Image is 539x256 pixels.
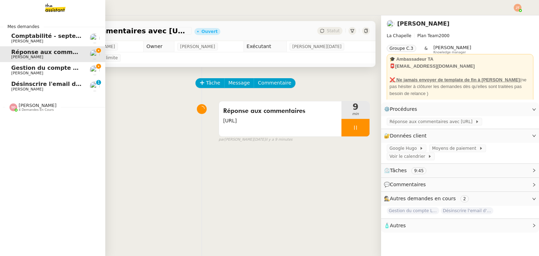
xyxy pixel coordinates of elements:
span: 2000 [439,33,450,38]
img: users%2F37wbV9IbQuXMU0UH0ngzBXzaEe12%2Favatar%2Fcba66ece-c48a-48c8-9897-a2adc1834457 [90,81,100,91]
span: 💬 [384,182,429,187]
span: [PERSON_NAME] [433,45,471,50]
span: 4 demandes en cours [19,108,54,112]
app-user-label: Knowledge manager [433,45,471,54]
img: svg [9,103,17,111]
span: Données client [390,133,427,139]
span: [PERSON_NAME][DATE] [292,43,341,50]
span: ⏲️ [384,168,432,173]
span: 🔐 [384,132,430,140]
span: Gestion du compte LinkedIn de [PERSON_NAME] (post + gestion messages) - [DATE] [11,65,278,71]
span: [PERSON_NAME] [11,39,43,43]
span: Mes demandes [3,23,44,30]
span: ⚙️ [384,105,420,113]
span: & [425,45,428,54]
td: Owner [144,41,174,52]
span: 🕵️ [384,196,472,201]
img: users%2F37wbV9IbQuXMU0UH0ngzBXzaEe12%2Favatar%2Fcba66ece-c48a-48c8-9897-a2adc1834457 [90,65,100,75]
span: Tâche [206,79,220,87]
strong: 🎓 Ambassadeur TA [390,56,433,62]
p: 1 [97,80,100,86]
span: min [341,111,370,117]
span: Désinscrire l'email d'[PERSON_NAME] [441,207,493,214]
div: 🧴Autres [381,219,539,233]
div: ⚙️Procédures [381,102,539,116]
span: Statut [327,28,340,33]
span: Knowledge manager [433,50,466,54]
div: 💬Commentaires [381,178,539,191]
span: Voir le calendrier [390,153,428,160]
span: [PERSON_NAME] [180,43,215,50]
nz-tag: Groupe C.3 [387,45,416,52]
span: Réponse aux commentaires avec [URL] [390,118,475,125]
span: par [219,137,225,143]
div: 🔐Données client [381,129,539,143]
span: Autres demandes en cours [390,196,456,201]
span: [PERSON_NAME] [11,71,43,75]
button: Message [224,78,254,88]
span: Désinscrire l'email d'[PERSON_NAME] [11,81,130,87]
nz-tag: 9:45 [411,167,426,174]
span: 9 [341,103,370,111]
strong: [EMAIL_ADDRESS][DOMAIN_NAME] [395,63,475,69]
span: Commentaires [390,182,426,187]
span: Réponse aux commentaires avec [URL] - [DATE] [11,49,162,55]
button: Tâche [195,78,225,88]
span: Plan Team [417,33,439,38]
span: Moyens de paiement [432,145,479,152]
span: Commentaire [258,79,291,87]
button: Commentaire [254,78,295,88]
td: Exécutant [244,41,286,52]
span: [PERSON_NAME] [11,55,43,59]
a: [PERSON_NAME] [397,20,450,27]
nz-tag: 2 [460,195,469,202]
span: Procédures [390,106,417,112]
span: La Chapelle [387,33,411,38]
u: ( [520,77,521,82]
span: [PERSON_NAME] [19,103,56,108]
span: [PERSON_NAME] [11,87,43,92]
u: ❌ Ne jamais envoyer de template de fin à [PERSON_NAME] [390,77,520,82]
img: users%2F37wbV9IbQuXMU0UH0ngzBXzaEe12%2Favatar%2Fcba66ece-c48a-48c8-9897-a2adc1834457 [90,49,100,59]
span: Autres [390,223,406,228]
small: [PERSON_NAME][DATE] [219,137,293,143]
div: 📮 [390,63,531,70]
span: [URL] [223,117,337,125]
span: Gestion du compte LinkedIn de [PERSON_NAME] (post + gestion messages) - [DATE] [387,207,439,214]
span: Réponse aux commentaires avec [URL] - [DATE] [36,27,189,34]
img: svg [514,4,521,12]
img: users%2FW7e7b233WjXBv8y9FJp8PJv22Cs1%2Favatar%2F21b3669d-5595-472e-a0ea-de11407c45ae [90,33,100,43]
span: Comptabilité - septembre 2025 [11,33,110,39]
span: il y a 9 minutes [265,137,292,143]
div: ⏲️Tâches 9:45 [381,164,539,177]
span: Google Hugo [390,145,419,152]
span: Réponse aux commentaires [223,106,337,116]
span: Tâches [390,168,407,173]
div: 🕵️Autres demandes en cours 2 [381,192,539,206]
div: Ouvert [201,29,218,34]
nz-badge-sup: 1 [96,80,101,85]
span: 🧴 [384,223,406,228]
div: ne pas hésiter à clôturer les demandes dès qu'elles sont traitées pas besoin de relance ) [390,76,531,97]
img: users%2F37wbV9IbQuXMU0UH0ngzBXzaEe12%2Favatar%2Fcba66ece-c48a-48c8-9897-a2adc1834457 [387,20,394,28]
span: Message [228,79,250,87]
